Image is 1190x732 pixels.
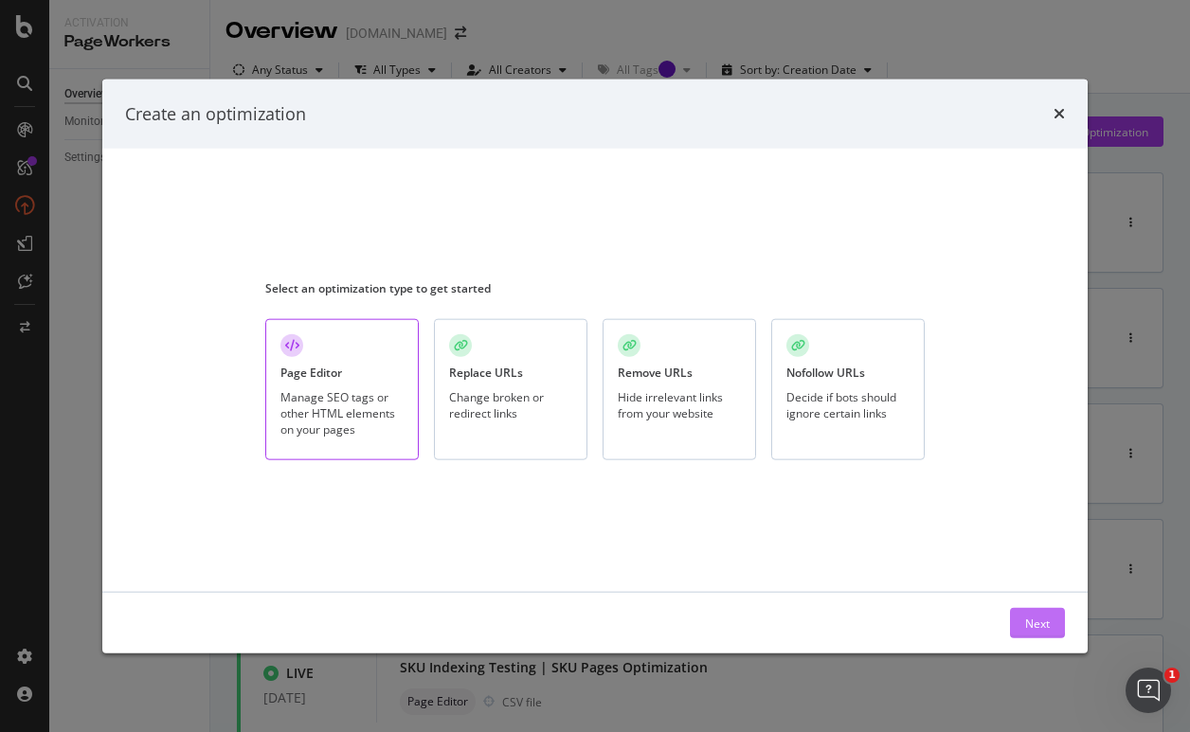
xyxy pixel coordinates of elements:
div: modal [102,79,1088,653]
div: Manage SEO tags or other HTML elements on your pages [280,388,404,437]
div: Replace URLs [449,365,523,381]
button: Next [1010,608,1065,638]
iframe: Intercom live chat [1126,668,1171,713]
div: Create an optimization [125,101,306,126]
div: times [1054,101,1065,126]
div: Change broken or redirect links [449,388,572,420]
div: Page Editor [280,365,342,381]
span: 1 [1164,668,1180,683]
div: Select an optimization type to get started [265,280,925,296]
div: Decide if bots should ignore certain links [786,388,910,420]
div: Hide irrelevant links from your website [618,388,741,420]
div: Remove URLs [618,365,693,381]
div: Next [1025,615,1050,631]
div: Nofollow URLs [786,365,865,381]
